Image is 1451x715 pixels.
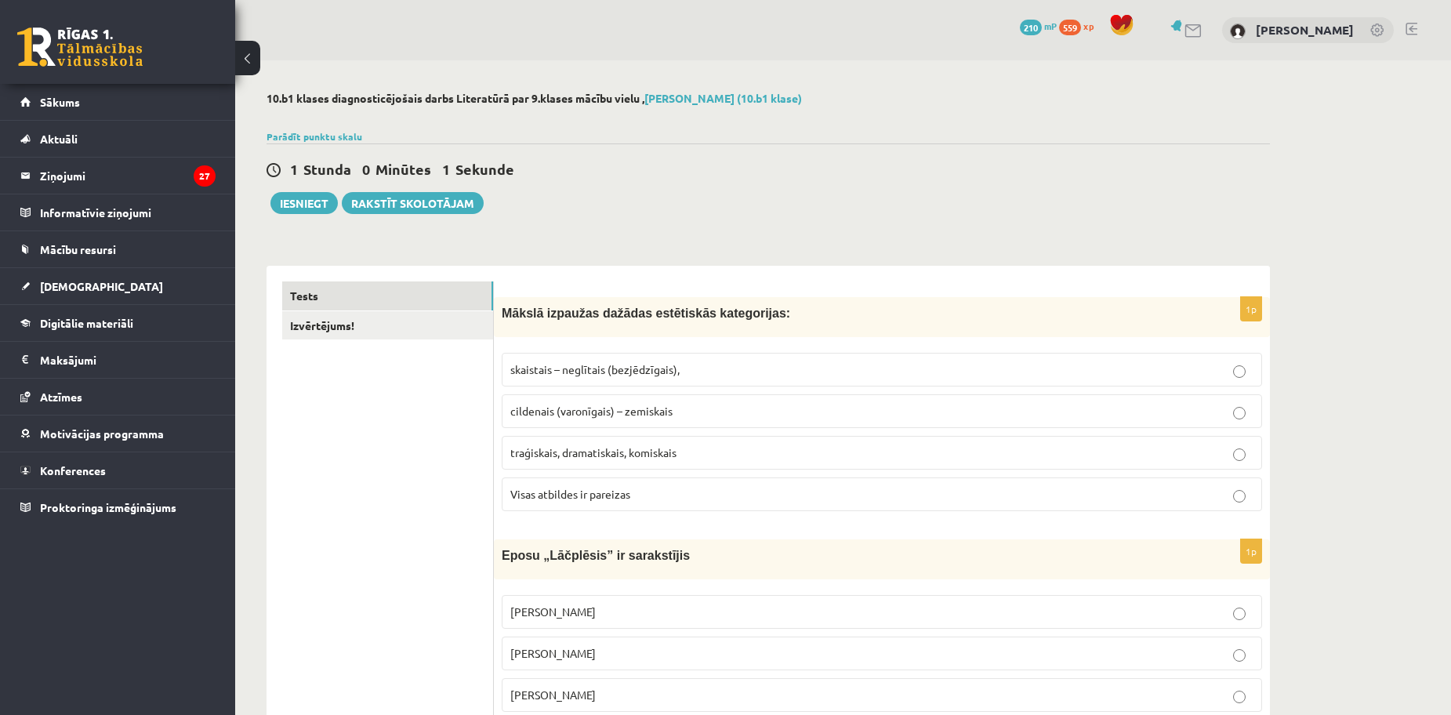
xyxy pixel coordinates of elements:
[17,27,143,67] a: Rīgas 1. Tālmācības vidusskola
[455,160,514,178] span: Sekunde
[40,242,116,256] span: Mācību resursi
[1233,407,1246,419] input: cildenais (varonīgais) – zemiskais
[267,92,1270,105] h2: 10.b1 klases diagnosticējošais darbs Literatūrā par 9.klases mācību vielu ,
[442,160,450,178] span: 1
[1020,20,1042,35] span: 210
[1020,20,1057,32] a: 210 mP
[282,281,493,310] a: Tests
[40,426,164,441] span: Motivācijas programma
[303,160,351,178] span: Stunda
[40,463,106,477] span: Konferences
[502,549,690,562] span: Eposu „Lāčplēsis” ir sarakstījis
[1233,448,1246,461] input: traģiskais, dramatiskais, komiskais
[20,305,216,341] a: Digitālie materiāli
[20,158,216,194] a: Ziņojumi27
[282,311,493,340] a: Izvērtējums!
[510,604,596,619] span: [PERSON_NAME]
[510,487,630,501] span: Visas atbildes ir pareizas
[510,404,673,418] span: cildenais (varonīgais) – zemiskais
[362,160,370,178] span: 0
[510,688,596,702] span: [PERSON_NAME]
[40,158,216,194] legend: Ziņojumi
[20,342,216,378] a: Maksājumi
[20,231,216,267] a: Mācību resursi
[290,160,298,178] span: 1
[20,194,216,230] a: Informatīvie ziņojumi
[1233,365,1246,378] input: skaistais – neglītais (bezjēdzīgais),
[20,489,216,525] a: Proktoringa izmēģinājums
[270,192,338,214] button: Iesniegt
[40,390,82,404] span: Atzīmes
[502,307,790,320] span: Mākslā izpaužas dažādas estētiskās kategorijas:
[510,362,680,376] span: skaistais – neglītais (bezjēdzīgais),
[644,91,802,105] a: [PERSON_NAME] (10.b1 klase)
[40,316,133,330] span: Digitālie materiāli
[1233,608,1246,620] input: [PERSON_NAME]
[1240,296,1262,321] p: 1p
[1233,691,1246,703] input: [PERSON_NAME]
[40,279,163,293] span: [DEMOGRAPHIC_DATA]
[1083,20,1094,32] span: xp
[375,160,431,178] span: Minūtes
[1044,20,1057,32] span: mP
[1233,649,1246,662] input: [PERSON_NAME]
[267,130,362,143] a: Parādīt punktu skalu
[1240,539,1262,564] p: 1p
[1059,20,1101,32] a: 559 xp
[1059,20,1081,35] span: 559
[1233,490,1246,503] input: Visas atbildes ir pareizas
[510,445,677,459] span: traģiskais, dramatiskais, komiskais
[1230,24,1246,39] img: Laura Kallase
[20,452,216,488] a: Konferences
[20,268,216,304] a: [DEMOGRAPHIC_DATA]
[40,95,80,109] span: Sākums
[20,379,216,415] a: Atzīmes
[1256,22,1354,38] a: [PERSON_NAME]
[40,132,78,146] span: Aktuāli
[510,646,596,660] span: [PERSON_NAME]
[194,165,216,187] i: 27
[20,84,216,120] a: Sākums
[20,416,216,452] a: Motivācijas programma
[40,342,216,378] legend: Maksājumi
[20,121,216,157] a: Aktuāli
[342,192,484,214] a: Rakstīt skolotājam
[40,500,176,514] span: Proktoringa izmēģinājums
[40,194,216,230] legend: Informatīvie ziņojumi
